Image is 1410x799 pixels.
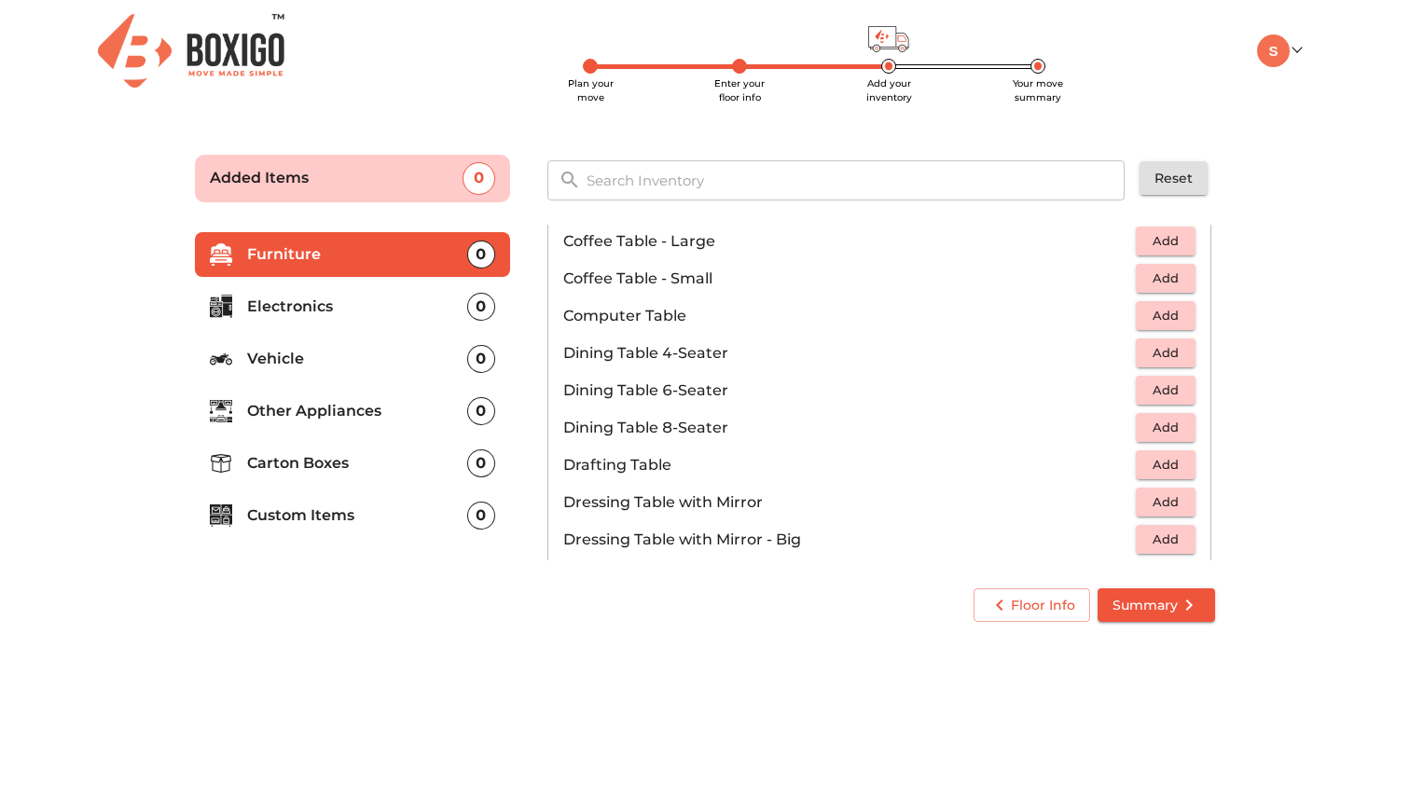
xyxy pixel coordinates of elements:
[1145,379,1186,401] span: Add
[247,348,467,370] p: Vehicle
[974,588,1090,623] button: Floor Info
[247,400,467,422] p: Other Appliances
[563,379,1136,402] p: Dining Table 6-Seater
[1145,417,1186,438] span: Add
[210,167,463,189] p: Added Items
[1136,227,1196,255] button: Add
[1136,376,1196,405] button: Add
[1136,488,1196,517] button: Add
[1113,594,1200,617] span: Summary
[98,14,284,88] img: Boxigo
[467,449,495,477] div: 0
[1136,338,1196,367] button: Add
[1136,413,1196,442] button: Add
[1013,77,1063,103] span: Your move summary
[1145,342,1186,364] span: Add
[467,345,495,373] div: 0
[247,452,467,475] p: Carton Boxes
[575,160,1138,200] input: Search Inventory
[1136,525,1196,554] button: Add
[1136,264,1196,293] button: Add
[568,77,614,103] span: Plan your move
[1145,529,1186,550] span: Add
[1136,301,1196,330] button: Add
[1098,588,1215,623] button: Summary
[1145,305,1186,326] span: Add
[467,293,495,321] div: 0
[467,502,495,530] div: 0
[563,529,1136,551] p: Dressing Table with Mirror - Big
[247,504,467,527] p: Custom Items
[563,454,1136,476] p: Drafting Table
[1145,230,1186,252] span: Add
[463,162,495,195] div: 0
[247,243,467,266] p: Furniture
[1136,450,1196,479] button: Add
[467,241,495,269] div: 0
[1140,161,1208,196] button: Reset
[1145,454,1186,475] span: Add
[1154,167,1193,190] span: Reset
[563,342,1136,365] p: Dining Table 4-Seater
[563,305,1136,327] p: Computer Table
[563,230,1136,253] p: Coffee Table - Large
[247,296,467,318] p: Electronics
[563,491,1136,514] p: Dressing Table with Mirror
[714,77,765,103] span: Enter your floor info
[563,268,1136,290] p: Coffee Table - Small
[866,77,912,103] span: Add your inventory
[467,397,495,425] div: 0
[1145,491,1186,513] span: Add
[563,417,1136,439] p: Dining Table 8-Seater
[1145,268,1186,289] span: Add
[988,594,1075,617] span: Floor Info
